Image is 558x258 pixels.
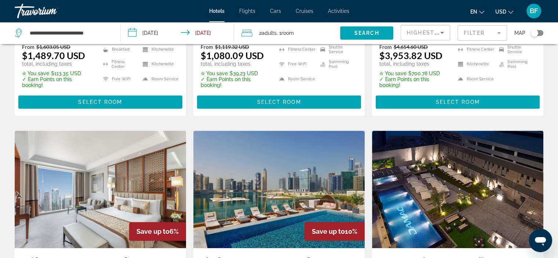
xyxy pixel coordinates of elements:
li: Fitness Center [276,44,316,55]
span: ✮ You save [379,70,406,76]
button: Select Room [376,95,540,109]
li: Free WiFi [99,73,139,84]
a: Select Room [197,97,361,105]
li: Room Service [454,73,495,84]
li: Kitchenette [139,44,179,55]
a: Travorium [15,1,88,21]
ins: $1,080.09 USD [201,50,264,61]
span: ✮ You save [22,70,49,76]
span: USD [495,9,506,15]
li: Room Service [276,73,316,84]
a: Cars [270,8,281,14]
a: Select Room [18,97,182,105]
button: User Menu [524,3,543,19]
span: Save up to [312,228,345,235]
p: $700.78 USD [379,70,449,76]
ins: $1,489.70 USD [22,50,85,61]
li: Free WiFi [276,59,316,70]
span: Search [354,30,379,36]
button: Toggle map [525,30,543,36]
p: $39.23 USD [201,70,270,76]
a: Select Room [376,97,540,105]
p: total, including taxes [201,61,270,67]
button: Check-in date: Dec 9, 2025 Check-out date: Dec 14, 2025 [121,22,234,44]
span: Room [281,30,294,36]
span: From [201,44,213,50]
div: 10% [304,222,365,241]
a: Flights [239,8,255,14]
span: BF [530,7,538,15]
del: $4,654.60 USD [394,44,428,50]
li: Fitness Center [99,59,139,70]
p: ✓ Earn Points on this booking! [379,76,449,88]
button: Filter [457,25,507,41]
li: Fitness Center [454,44,495,55]
span: Map [514,28,525,38]
button: Search [340,26,393,40]
button: Select Room [197,95,361,109]
iframe: Button to launch messaging window [529,229,552,252]
del: $1,603.05 USD [36,44,70,50]
div: 6% [129,222,186,241]
p: total, including taxes [22,61,94,67]
img: Hotel image [15,131,186,248]
button: Select Room [18,95,182,109]
li: Shuttle Service [495,44,536,55]
del: $1,119.32 USD [215,44,249,50]
p: $113.35 USD [22,70,94,76]
li: Breakfast [99,44,139,55]
span: Select Room [78,99,122,105]
p: ✓ Earn Points on this booking! [201,76,270,88]
button: Change language [470,6,484,17]
mat-select: Sort by [407,28,444,37]
a: Hotels [209,8,225,14]
span: Select Room [257,99,301,105]
li: Shuttle Service [317,44,357,55]
button: Change currency [495,6,513,17]
ins: $3,953.82 USD [379,50,442,61]
span: ✮ You save [201,70,228,76]
img: Hotel image [372,131,543,248]
li: Room Service [139,73,179,84]
span: en [470,9,477,15]
li: Kitchenette [454,59,495,70]
span: 2 [259,28,277,38]
span: , 1 [277,28,294,38]
span: Save up to [136,228,169,235]
a: Cruises [296,8,313,14]
span: Adults [262,30,277,36]
span: From [379,44,392,50]
li: Swimming Pool [495,59,536,70]
span: From [22,44,34,50]
img: Hotel image [193,131,365,248]
span: Highest Guest Rating [407,30,483,36]
li: Swimming Pool [317,59,357,70]
p: total, including taxes [379,61,449,67]
span: Select Room [435,99,479,105]
li: Kitchenette [139,59,179,70]
a: Activities [328,8,349,14]
p: ✓ Earn Points on this booking! [22,76,94,88]
button: Travelers: 2 adults, 0 children [234,22,340,44]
